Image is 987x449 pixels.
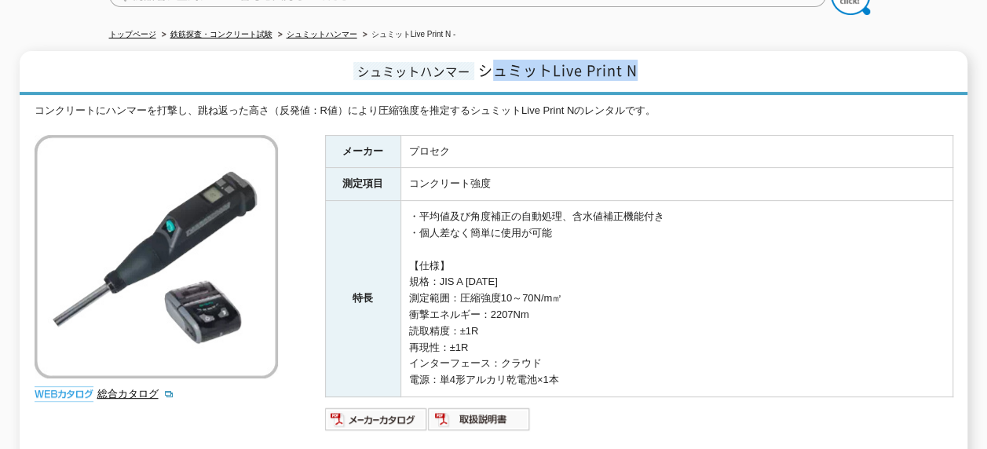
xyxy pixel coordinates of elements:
[400,201,952,397] td: ・平均値及び角度補正の自動処理、含水値補正機能付き ・個人差なく簡単に使用が可能 【仕様】 規格：JIS A [DATE] 測定範囲：圧縮強度10～70N/m㎡ 衝撃エネルギー：2207Nm 読...
[353,62,474,80] span: シュミットハンマー
[325,168,400,201] th: 測定項目
[428,417,531,429] a: 取扱説明書
[170,30,272,38] a: 鉄筋探査・コンクリート試験
[325,417,428,429] a: メーカーカタログ
[97,388,174,400] a: 総合カタログ
[360,27,456,43] li: シュミットLive Print N -
[325,135,400,168] th: メーカー
[325,201,400,397] th: 特長
[428,407,531,432] img: 取扱説明書
[478,60,638,81] span: シュミットLive Print N
[109,30,156,38] a: トップページ
[400,135,952,168] td: プロセク
[400,168,952,201] td: コンクリート強度
[35,386,93,402] img: webカタログ
[35,103,953,119] div: コンクリートにハンマーを打撃し、跳ね返った高さ（反発値：R値）により圧縮強度を推定するシュミットLive Print Nのレンタルです。
[35,135,278,378] img: シュミットLive Print N -
[325,407,428,432] img: メーカーカタログ
[287,30,357,38] a: シュミットハンマー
